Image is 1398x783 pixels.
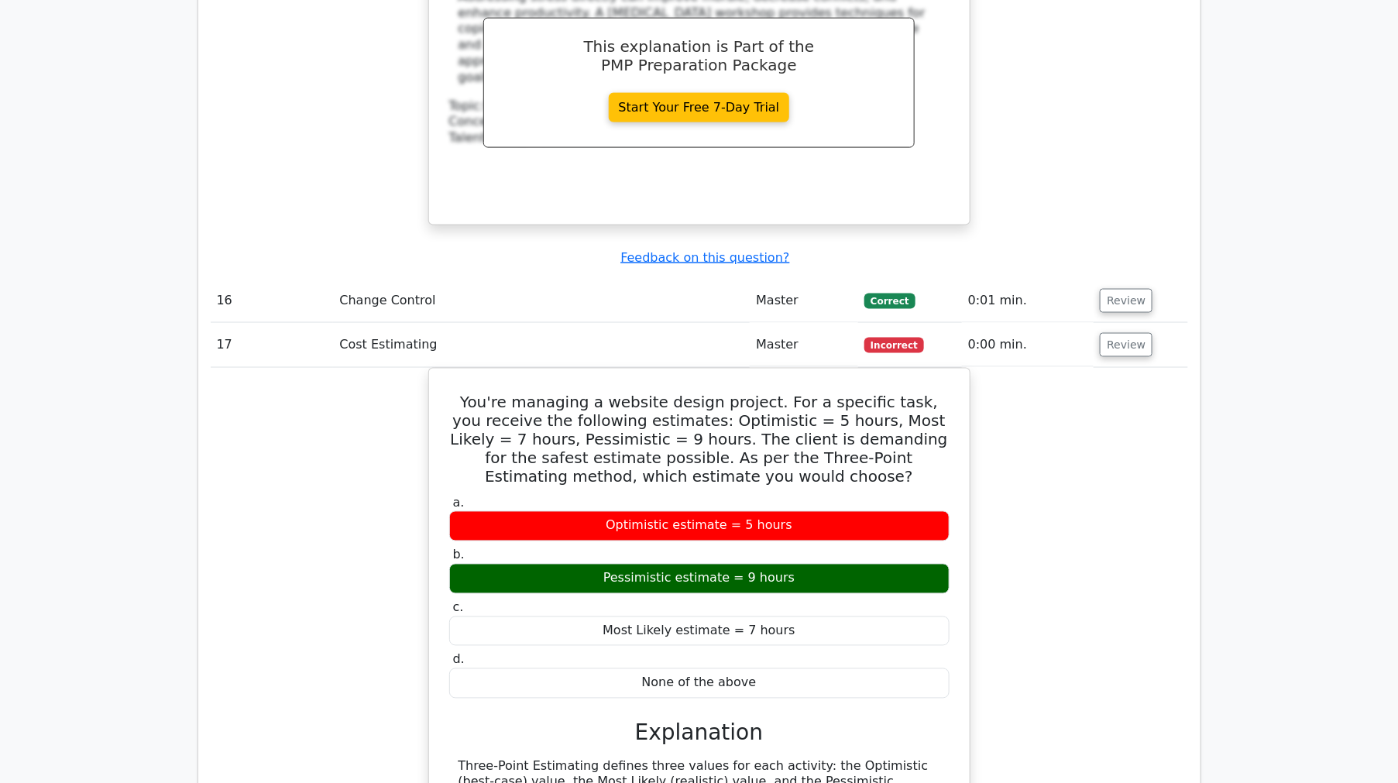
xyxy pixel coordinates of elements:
[864,294,915,309] span: Correct
[1100,289,1152,313] button: Review
[333,279,750,323] td: Change Control
[211,323,334,367] td: 17
[449,98,950,115] div: Topic:
[962,323,1094,367] td: 0:00 min.
[449,114,950,130] div: Concept:
[449,668,950,699] div: None of the above
[448,393,951,486] h5: You're managing a website design project. For a specific task, you receive the following estimate...
[1100,333,1152,357] button: Review
[453,548,465,562] span: b.
[962,279,1094,323] td: 0:01 min.
[459,720,940,747] h3: Explanation
[449,564,950,594] div: Pessimistic estimate = 9 hours
[453,496,465,510] span: a.
[609,93,790,122] a: Start Your Free 7-Day Trial
[453,600,464,615] span: c.
[449,511,950,541] div: Optimistic estimate = 5 hours
[449,98,950,146] div: Talent Triangle:
[864,338,924,353] span: Incorrect
[750,323,858,367] td: Master
[750,279,858,323] td: Master
[620,250,789,265] a: Feedback on this question?
[211,279,334,323] td: 16
[453,652,465,667] span: d.
[333,323,750,367] td: Cost Estimating
[449,616,950,647] div: Most Likely estimate = 7 hours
